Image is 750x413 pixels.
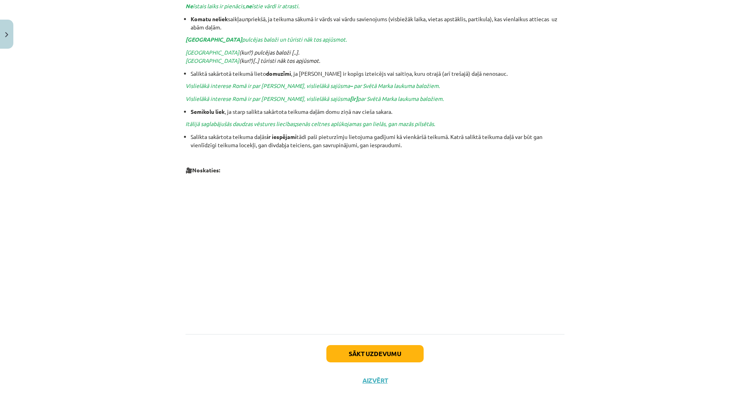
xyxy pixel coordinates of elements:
i: Ne [186,2,193,9]
button: Sākt uzdevumu [326,345,424,362]
i: [GEOGRAPHIC_DATA] [186,36,242,43]
b: Komatu neliek [191,15,228,22]
i: ne [246,2,252,9]
i: par Svētā Marka laukuma baložiem. [358,95,444,102]
i: par Svētā Marka laukuma baložiem. [354,82,440,89]
i: Itālijā saglabājušās daudzas vēstures liecības [186,120,295,127]
b: Semikolu liek [191,108,225,115]
i: Vislielākā interese Romā ir par [PERSON_NAME], vislielākā sajūsma [186,82,350,89]
li: Salikta sakārtota teikuma daļās tādi paši pieturzīmju lietojuma gadījumi kā vienkāršā teikumā. Ka... [191,133,564,149]
i: īstais laiks ir pienācis, [193,2,246,9]
p: 🎥 [186,166,564,174]
b: domuzīmi [266,70,291,77]
i: īstie vārdi ir atrasti. [252,2,299,9]
i: – [350,82,353,89]
button: Aizvērt [360,376,390,384]
i: un tūristi nāk tos apjūsmot. [280,36,347,43]
i: [ir] [350,95,358,102]
i: ; [295,120,296,127]
i: (kur?) pulcējas baloži [..]. [239,49,299,56]
i: [GEOGRAPHIC_DATA] [186,49,239,56]
li: , ja starp salikta sakārtota teikuma daļām domu ziņā nav cieša sakara. [191,108,564,116]
i: Vislielākā interese Romā ir par [PERSON_NAME], vislielākā sajūsma [186,95,350,102]
b: ir iespējami [267,133,297,140]
strong: Noskaties: [192,166,220,174]
i: pulcējas baloži [242,36,279,43]
li: Saliktā sakārtotā teikumā lieto , ja [PERSON_NAME] ir kopīgs izteicējs vai saitiņa, kuru otrajā (... [191,69,564,78]
i: [GEOGRAPHIC_DATA] [186,57,239,64]
img: icon-close-lesson-0947bae3869378f0d4975bcd49f059093ad1ed9edebbc8119c70593378902aed.svg [5,32,8,37]
li: saikļa priekšā, ja teikuma sākumā ir vārds vai vārdu savienojums (visbiežāk laika, vietas apstākl... [191,15,564,31]
i: (kur?)[..] tūristi nāk tos apjūsmot. [239,57,320,64]
i: senās celtnes aplūkojamas gan lielās, gan mazās pilsētās. [296,120,435,127]
i: un [242,15,248,22]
